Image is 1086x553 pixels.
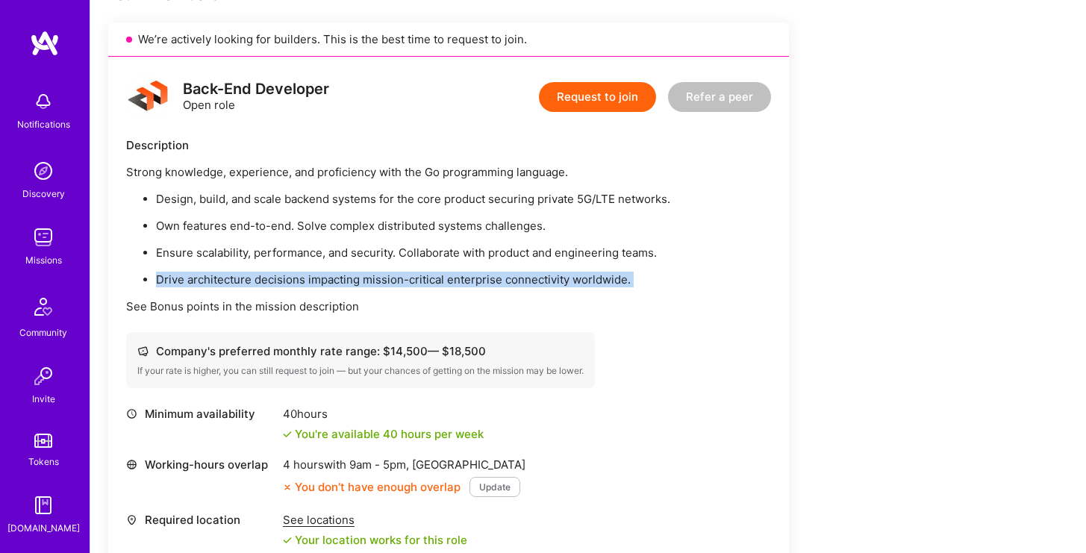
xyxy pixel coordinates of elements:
[28,361,58,391] img: Invite
[34,434,52,448] img: tokens
[28,222,58,252] img: teamwork
[25,289,61,325] img: Community
[28,87,58,116] img: bell
[108,22,789,57] div: We’re actively looking for builders. This is the best time to request to join.
[346,457,412,472] span: 9am - 5pm ,
[137,343,584,359] div: Company's preferred monthly rate range: $ 14,500 — $ 18,500
[126,408,137,419] i: icon Clock
[126,137,771,153] div: Description
[17,116,70,132] div: Notifications
[25,252,62,268] div: Missions
[156,272,771,287] p: Drive architecture decisions impacting mission-critical enterprise connectivity worldwide.
[126,459,137,470] i: icon World
[126,514,137,525] i: icon Location
[30,30,60,57] img: logo
[126,457,275,472] div: Working-hours overlap
[28,490,58,520] img: guide book
[469,477,520,497] button: Update
[156,191,771,207] p: Design, build, and scale backend systems for the core product securing private 5G/LTE networks.
[668,82,771,112] button: Refer a peer
[283,536,292,545] i: icon Check
[283,532,467,548] div: Your location works for this role
[137,365,584,377] div: If your rate is higher, you can still request to join — but your chances of getting on the missio...
[283,483,292,492] i: icon CloseOrange
[19,325,67,340] div: Community
[283,479,461,495] div: You don’t have enough overlap
[7,520,80,536] div: [DOMAIN_NAME]
[183,81,329,97] div: Back-End Developer
[22,186,65,201] div: Discovery
[137,346,149,357] i: icon Cash
[156,218,771,234] p: Own features end-to-end. Solve complex distributed systems challenges.
[126,406,275,422] div: Minimum availability
[283,512,467,528] div: See locations
[283,457,525,472] div: 4 hours with [GEOGRAPHIC_DATA]
[126,164,771,180] p: Strong knowledge, experience, and proficiency with the Go programming language.
[156,245,771,260] p: Ensure scalability, performance, and security. Collaborate with product and engineering teams.
[283,406,484,422] div: 40 hours
[126,299,771,314] p: See Bonus points in the mission description
[126,75,171,119] img: logo
[126,512,275,528] div: Required location
[283,430,292,439] i: icon Check
[32,391,55,407] div: Invite
[283,426,484,442] div: You're available 40 hours per week
[183,81,329,113] div: Open role
[28,156,58,186] img: discovery
[539,82,656,112] button: Request to join
[28,454,59,469] div: Tokens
